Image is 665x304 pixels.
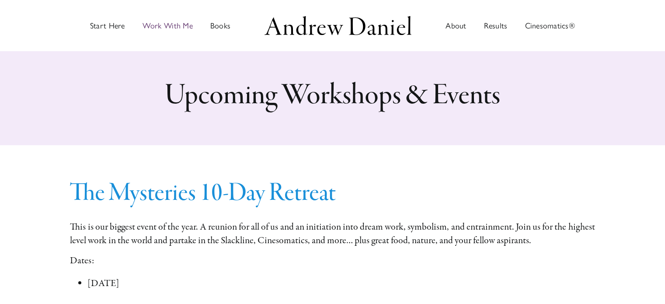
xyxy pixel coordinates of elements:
[70,177,336,210] a: The Mysteries 10-Day Retreat
[525,22,575,30] span: Cinesomatics®
[210,22,230,30] span: Books
[484,2,508,50] a: Results
[70,254,595,268] p: Dates:
[70,77,595,114] h1: Upcoming Workshops & Events
[143,2,193,50] a: Work with Andrew in groups or private sessions
[525,2,575,50] a: Cinesomatics®
[446,2,466,50] a: About
[484,22,508,30] span: Results
[70,220,595,248] p: This is our biggest event of the year. A reunion for all of us and an ini­ti­a­tion into dream wo...
[210,2,230,50] a: Discover books written by Andrew Daniel
[90,22,125,30] span: Start Here
[143,22,193,30] span: Work With Me
[87,277,595,290] li: [DATE]
[446,22,466,30] span: About
[90,2,125,50] a: Start Here
[261,14,414,38] img: Andrew Daniel Logo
